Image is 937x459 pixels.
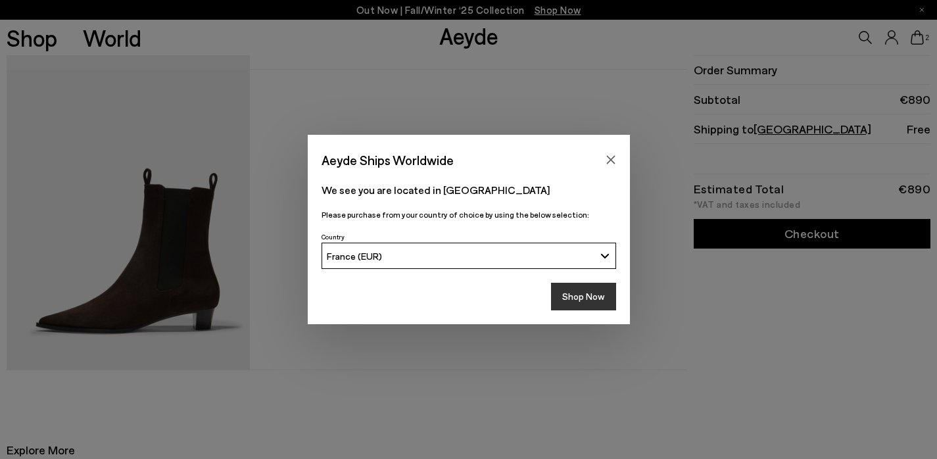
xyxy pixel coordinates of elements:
[322,233,345,241] span: Country
[601,150,621,170] button: Close
[327,251,382,262] span: France (EUR)
[322,208,616,221] p: Please purchase from your country of choice by using the below selection:
[322,182,616,198] p: We see you are located in [GEOGRAPHIC_DATA]
[322,149,454,172] span: Aeyde Ships Worldwide
[551,283,616,310] button: Shop Now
